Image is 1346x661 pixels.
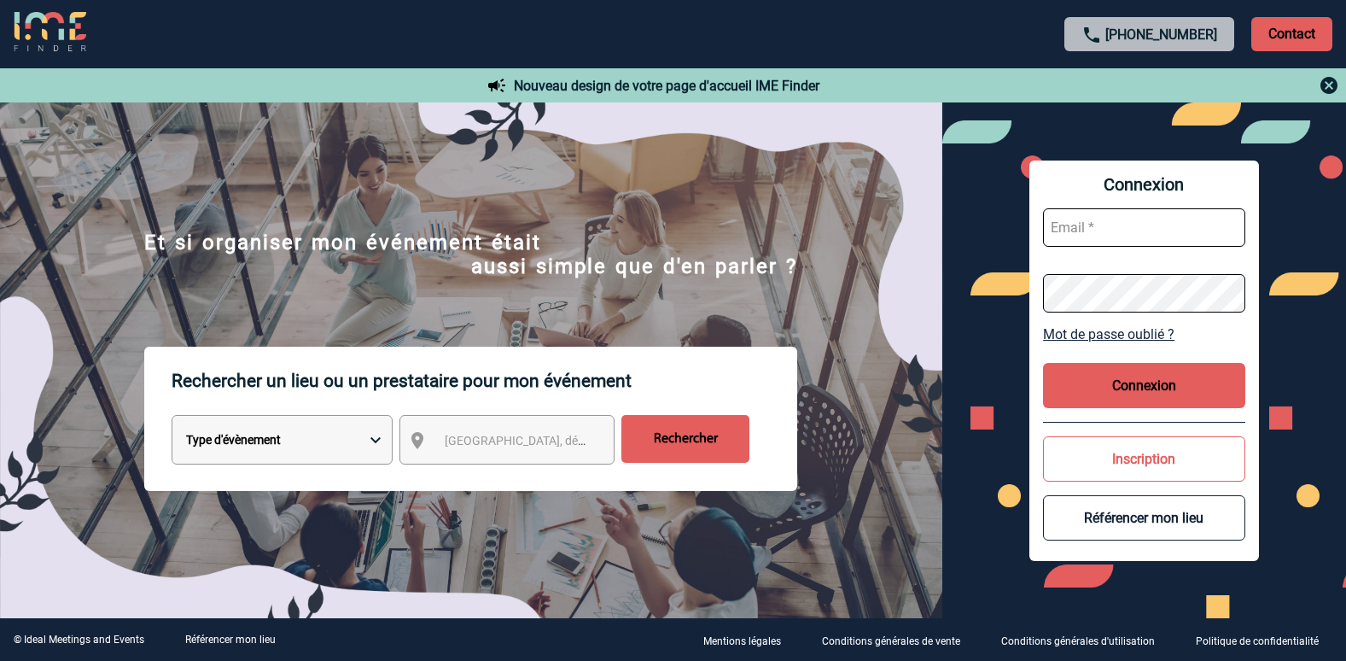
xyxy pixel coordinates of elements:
p: Conditions générales de vente [822,635,960,647]
span: [GEOGRAPHIC_DATA], département, région... [445,434,682,447]
a: Conditions générales de vente [808,632,988,648]
input: Email * [1043,208,1245,247]
a: Mot de passe oublié ? [1043,326,1245,342]
button: Inscription [1043,436,1245,482]
img: call-24-px.png [1081,25,1102,45]
a: [PHONE_NUMBER] [1105,26,1217,43]
p: Mentions légales [703,635,781,647]
p: Rechercher un lieu ou un prestataire pour mon événement [172,347,797,415]
div: © Ideal Meetings and Events [14,634,144,646]
p: Contact [1251,17,1332,51]
button: Référencer mon lieu [1043,495,1245,541]
button: Connexion [1043,363,1245,408]
a: Référencer mon lieu [185,634,276,646]
input: Rechercher [621,415,749,463]
a: Politique de confidentialité [1182,632,1346,648]
span: Connexion [1043,174,1245,195]
a: Conditions générales d'utilisation [988,632,1182,648]
p: Politique de confidentialité [1196,635,1319,647]
p: Conditions générales d'utilisation [1001,635,1155,647]
a: Mentions légales [690,632,808,648]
